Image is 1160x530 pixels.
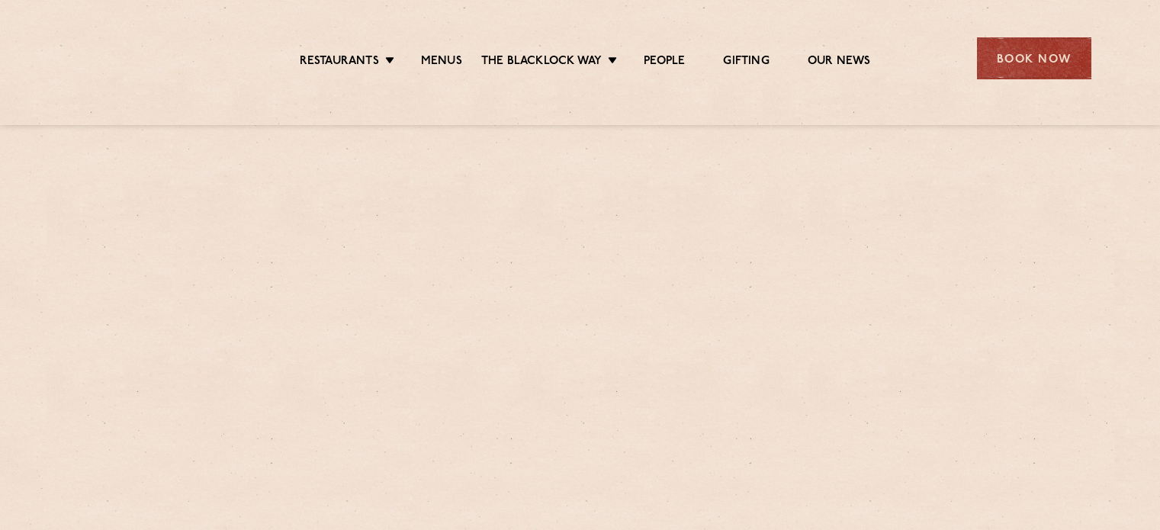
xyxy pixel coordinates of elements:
[481,54,602,71] a: The Blacklock Way
[421,54,462,71] a: Menus
[300,54,379,71] a: Restaurants
[808,54,871,71] a: Our News
[69,14,201,102] img: svg%3E
[977,37,1091,79] div: Book Now
[644,54,685,71] a: People
[723,54,769,71] a: Gifting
